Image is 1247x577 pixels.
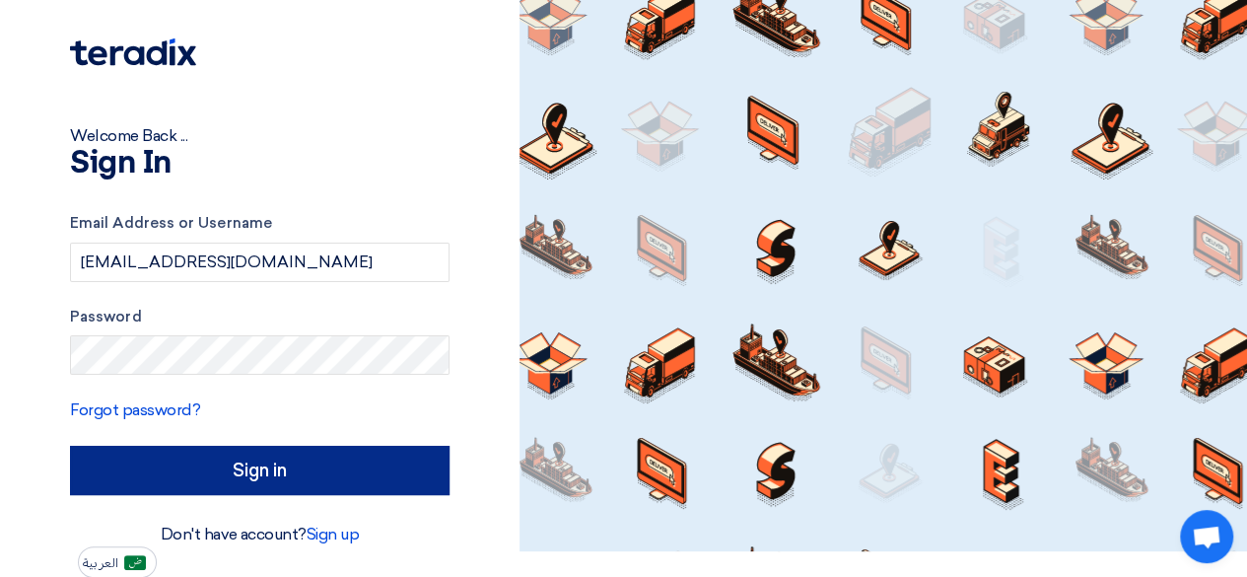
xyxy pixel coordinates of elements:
[307,525,360,543] a: Sign up
[70,243,450,282] input: Enter your business email or username
[70,306,450,328] label: Password
[70,212,450,235] label: Email Address or Username
[1180,510,1233,563] a: Open chat
[124,555,146,570] img: ar-AR.png
[70,446,450,495] input: Sign in
[70,124,450,148] div: Welcome Back ...
[70,38,196,66] img: Teradix logo
[70,400,200,419] a: Forgot password?
[70,523,450,546] div: Don't have account?
[70,148,450,180] h1: Sign In
[83,556,118,570] span: العربية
